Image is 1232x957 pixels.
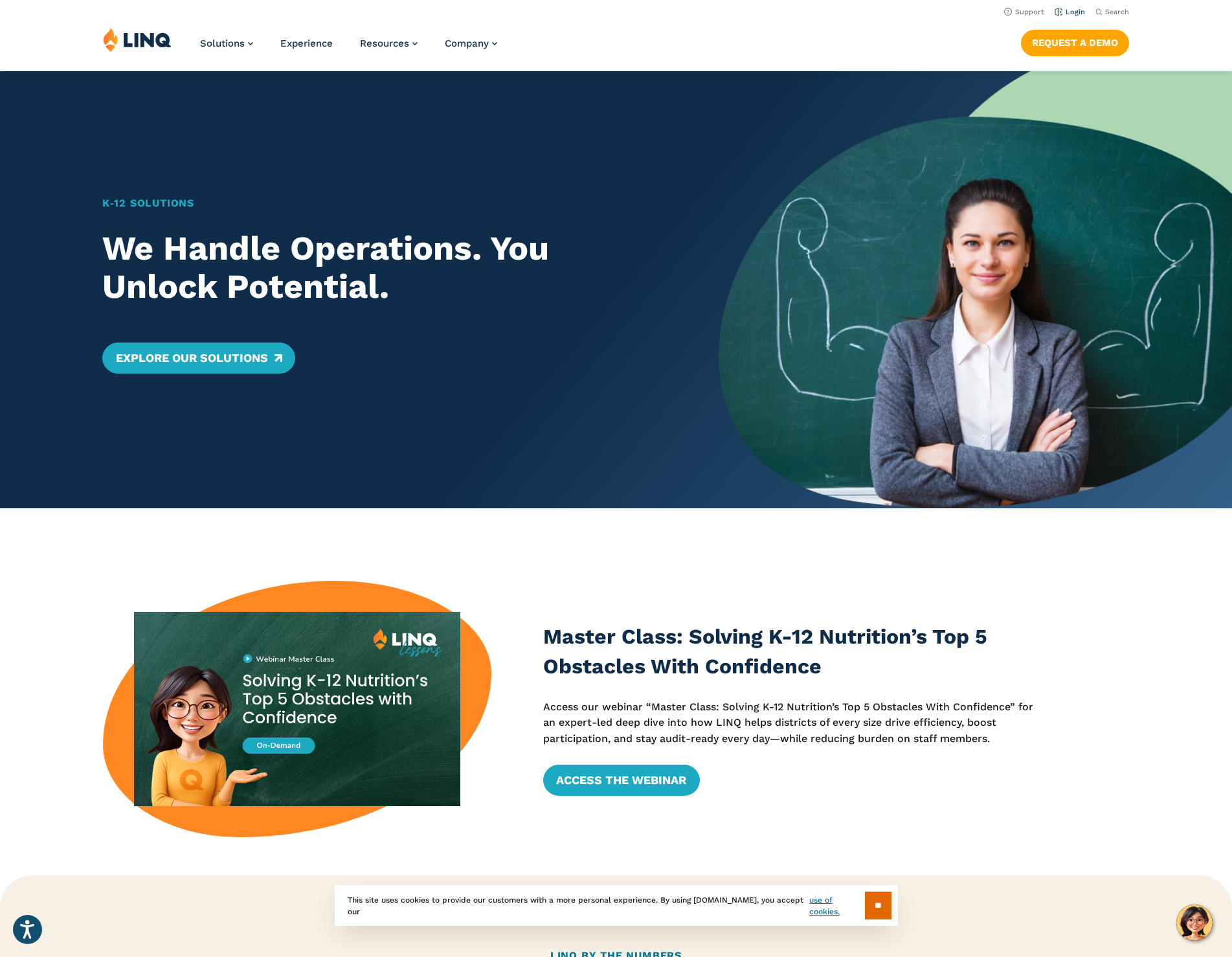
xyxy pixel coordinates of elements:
[1021,30,1129,56] a: Request a Demo
[200,38,253,49] a: Solutions
[200,38,245,49] span: Solutions
[543,622,1041,681] h3: Master Class: Solving K-12 Nutrition’s Top 5 Obstacles With Confidence
[280,38,333,49] a: Experience
[103,27,172,52] img: LINQ | K‑12 Software
[543,699,1041,747] p: Access our webinar “Master Class: Solving K-12 Nutrition’s Top 5 Obstacles With Confidence” for a...
[200,27,497,70] nav: Primary Navigation
[1004,8,1044,16] a: Support
[102,229,668,307] h2: We Handle Operations. You Unlock Potential.
[1095,7,1129,17] button: Open Search Bar
[445,38,497,49] a: Company
[809,894,864,918] a: use of cookies.
[719,71,1232,508] img: Home Banner
[360,38,418,49] a: Resources
[1176,905,1213,941] button: Hello, have a question? Let’s chat.
[102,196,668,211] h1: K‑12 Solutions
[1105,8,1129,16] span: Search
[1055,8,1085,16] a: Login
[1021,27,1129,56] nav: Button Navigation
[335,885,898,926] div: This site uses cookies to provide our customers with a more personal experience. By using [DOMAIN...
[102,343,295,374] a: Explore Our Solutions
[445,38,489,49] span: Company
[543,765,699,796] a: Access the Webinar
[360,38,409,49] span: Resources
